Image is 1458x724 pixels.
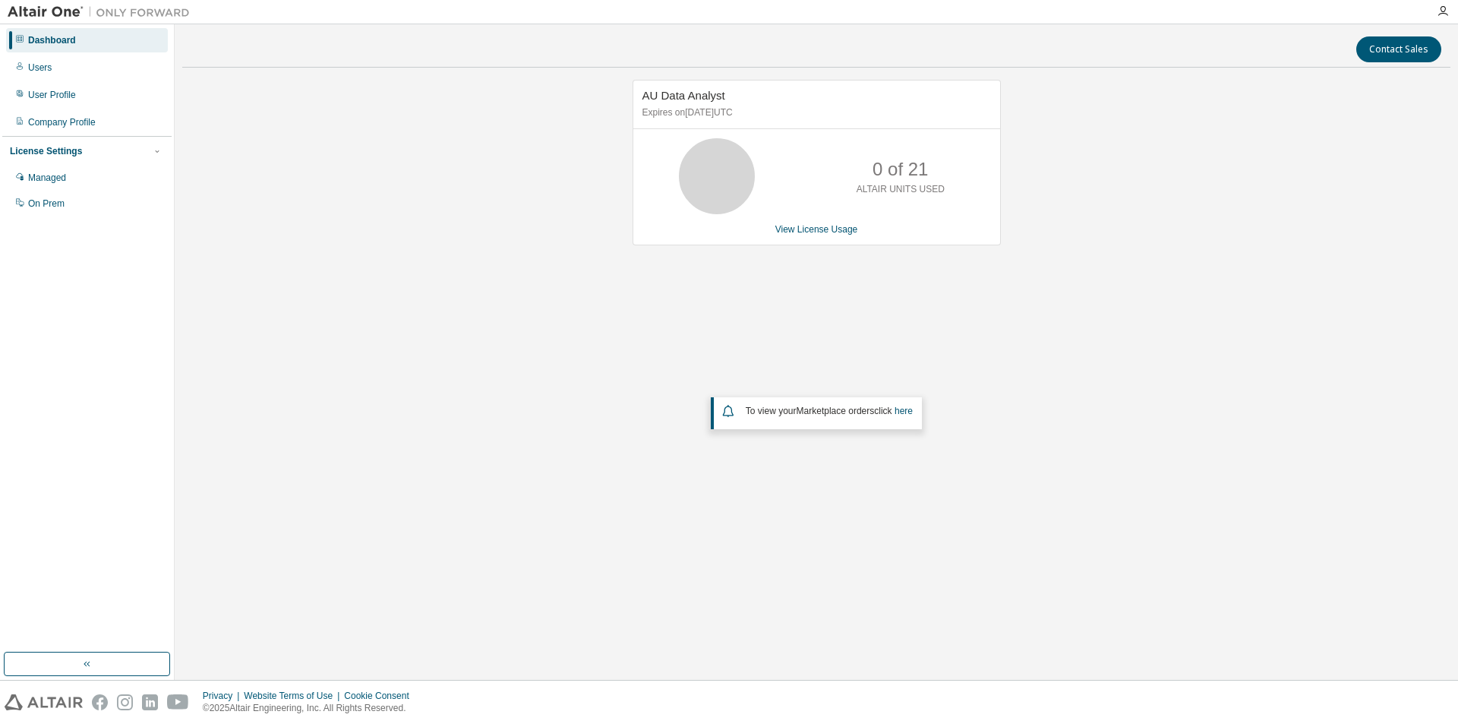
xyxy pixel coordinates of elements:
[117,694,133,710] img: instagram.svg
[142,694,158,710] img: linkedin.svg
[28,34,76,46] div: Dashboard
[895,406,913,416] a: here
[1356,36,1441,62] button: Contact Sales
[28,116,96,128] div: Company Profile
[28,62,52,74] div: Users
[244,690,344,702] div: Website Terms of Use
[344,690,418,702] div: Cookie Consent
[167,694,189,710] img: youtube.svg
[28,172,66,184] div: Managed
[28,89,76,101] div: User Profile
[10,145,82,157] div: License Settings
[642,89,725,102] span: AU Data Analyst
[873,156,928,182] p: 0 of 21
[203,702,418,715] p: © 2025 Altair Engineering, Inc. All Rights Reserved.
[746,406,913,416] span: To view your click
[28,198,65,210] div: On Prem
[857,183,945,196] p: ALTAIR UNITS USED
[203,690,244,702] div: Privacy
[642,106,987,119] p: Expires on [DATE] UTC
[92,694,108,710] img: facebook.svg
[5,694,83,710] img: altair_logo.svg
[797,406,875,416] em: Marketplace orders
[8,5,197,20] img: Altair One
[775,224,858,235] a: View License Usage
